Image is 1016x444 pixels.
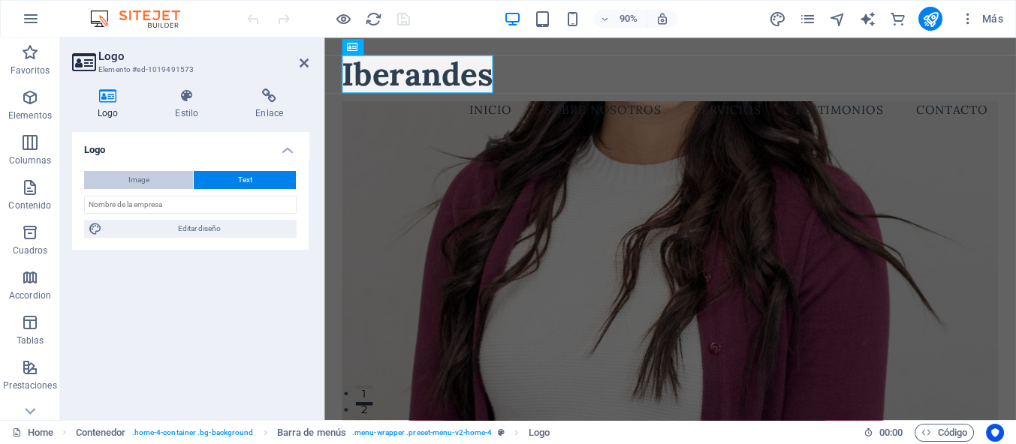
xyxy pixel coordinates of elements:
button: Editar diseño [84,220,297,238]
button: design [768,10,786,28]
button: Text [194,171,296,189]
button: publish [918,7,942,31]
p: Columnas [9,154,52,166]
button: navigator [828,10,846,28]
input: Nombre de la empresa [84,196,297,214]
p: Contenido [8,199,51,211]
span: Más [960,11,1003,26]
p: Elementos [8,109,52,121]
span: Haz clic para seleccionar y doble clic para editar [529,424,550,442]
i: Al redimensionar, ajustar el nivel de zoom automáticamente para ajustarse al dispositivo elegido. [656,12,669,25]
button: Haz clic para salir del modo de previsualización y seguir editando [334,10,352,28]
button: text_generator [858,10,876,28]
h2: Logo [98,49,309,63]
p: Accordion [9,289,51,301]
h4: Logo [72,132,309,159]
i: Volver a cargar página [365,10,382,28]
button: 2 [35,405,53,409]
button: pages [798,10,816,28]
i: Este elemento es un preajuste personalizable [498,428,505,436]
span: : [890,427,892,438]
p: Prestaciones [3,379,56,391]
span: Image [128,171,149,189]
i: Publicar [922,10,939,28]
button: Usercentrics [986,424,1004,442]
button: 3 [35,423,53,427]
h4: Logo [72,88,149,120]
i: Comercio [889,10,906,28]
p: Cuadros [13,244,48,256]
button: 1 [35,387,53,391]
span: Haz clic para seleccionar y doble clic para editar [277,424,346,442]
button: commerce [888,10,906,28]
button: 90% [594,10,647,28]
p: Tablas [17,334,44,346]
i: Navegador [829,10,846,28]
img: Editor Logo [86,10,199,28]
h4: Enlace [230,88,309,120]
h3: Elemento #ed-1019491573 [98,63,279,76]
i: Diseño (Ctrl+Alt+Y) [769,10,786,28]
h6: Tiempo de la sesión [864,424,903,442]
span: Código [921,424,967,442]
h6: 90% [617,10,641,28]
i: AI Writer [859,10,876,28]
span: . home-4-container .bg-background [132,424,254,442]
i: Páginas (Ctrl+Alt+S) [799,10,816,28]
span: . menu-wrapper .preset-menu-v2-home-4 [352,424,492,442]
nav: breadcrumb [76,424,550,442]
a: Haz clic para cancelar la selección y doble clic para abrir páginas [12,424,53,442]
button: Image [84,171,193,189]
span: Editar diseño [107,220,292,238]
button: reload [364,10,382,28]
button: Código [915,424,974,442]
span: Text [238,171,252,189]
span: 00 00 [879,424,903,442]
p: Favoritos [11,64,50,76]
h4: Estilo [149,88,230,120]
button: Más [954,7,1009,31]
span: Haz clic para seleccionar y doble clic para editar [76,424,126,442]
